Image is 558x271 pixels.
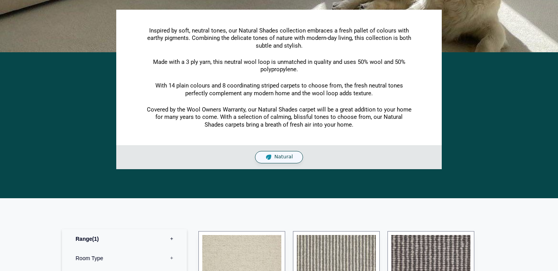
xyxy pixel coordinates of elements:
[145,106,413,129] p: Covered by the Wool Owners Warranty, our Natural Shades carpet will be a great addition to your h...
[155,82,403,97] span: With 14 plain colours and 8 coordinating striped carpets to choose from, the fresh neutral tones ...
[68,249,181,268] label: Room Type
[274,154,293,160] span: Natural
[153,58,405,73] span: Made with a 3 ply yarn, this neutral wool loop is unmatched in quality and uses 50% wool and 50% ...
[147,27,411,49] span: Inspired by soft, neutral tones, our Natural Shades collection embraces a fresh pallet of colours...
[68,229,181,249] label: Range
[92,236,99,242] span: 1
